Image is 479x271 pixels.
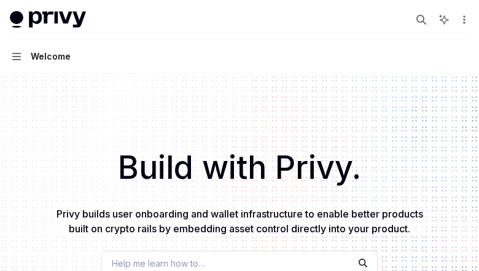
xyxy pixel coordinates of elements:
button: More actions [457,11,469,28]
h1: Build with Privy. [20,144,459,192]
span: Privy builds user onboarding and wallet infrastructure to enable better products built on crypto ... [56,208,423,235]
span: Help me learn how to… [112,257,205,270]
img: light logo [10,11,86,28]
div: Welcome [31,49,71,64]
